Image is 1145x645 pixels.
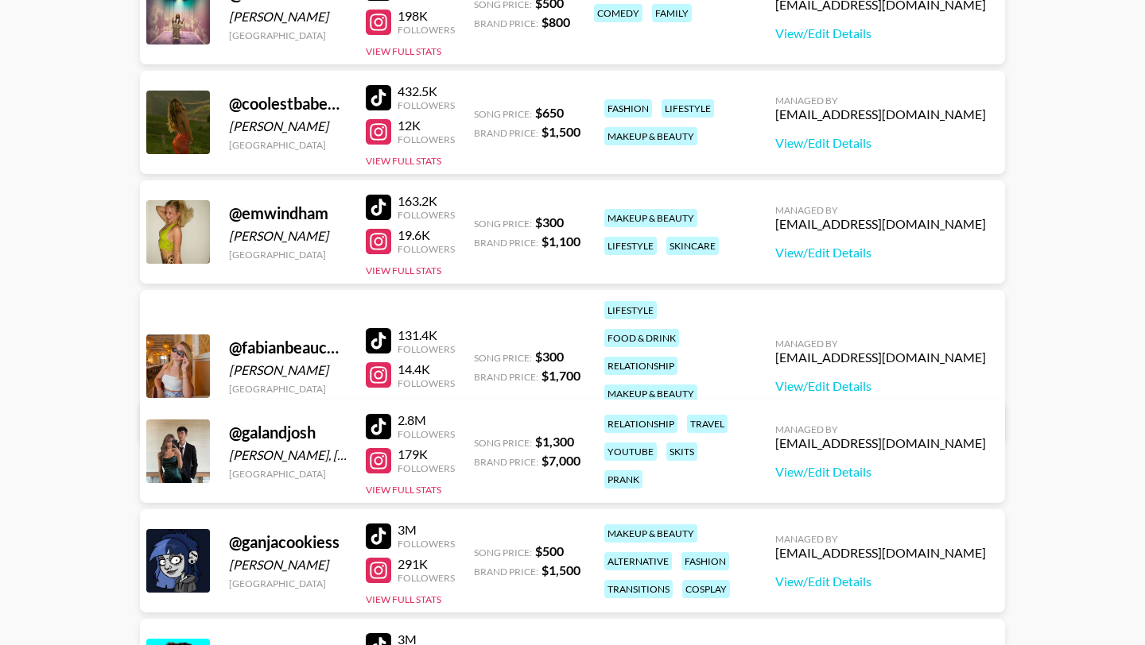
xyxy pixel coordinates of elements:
[366,593,441,605] button: View Full Stats
[398,209,455,221] div: Followers
[229,94,347,114] div: @ coolestbabeoutthere
[398,193,455,209] div: 163.2K
[366,484,441,496] button: View Full Stats
[398,343,455,355] div: Followers
[229,249,347,261] div: [GEOGRAPHIC_DATA]
[229,447,347,463] div: [PERSON_NAME], [GEOGRAPHIC_DATA]
[229,139,347,151] div: [GEOGRAPHIC_DATA]
[666,442,697,461] div: skits
[398,428,455,440] div: Followers
[541,453,580,468] strong: $ 7,000
[775,338,986,350] div: Managed By
[604,524,697,543] div: makeup & beauty
[775,245,986,261] a: View/Edit Details
[398,8,455,24] div: 198K
[604,301,657,319] div: lifestyle
[366,45,441,57] button: View Full Stats
[229,203,347,223] div: @ emwindham
[398,412,455,428] div: 2.8M
[535,434,574,449] strong: $ 1,300
[229,118,347,134] div: [PERSON_NAME]
[687,415,728,433] div: travel
[681,552,729,570] div: fashion
[366,155,441,167] button: View Full Stats
[775,25,986,41] a: View/Edit Details
[604,384,697,403] div: makeup & beauty
[398,522,455,538] div: 3M
[474,371,538,383] span: Brand Price:
[398,243,455,255] div: Followers
[229,338,347,357] div: @ fabianbeaucoudrayy
[398,133,455,145] div: Followers
[775,95,986,106] div: Managed By
[474,352,532,364] span: Song Price:
[604,415,677,433] div: relationship
[229,532,347,552] div: @ ganjacookiess
[474,547,532,558] span: Song Price:
[662,99,714,118] div: lifestyle
[474,437,532,449] span: Song Price:
[775,378,986,394] a: View/Edit Details
[775,135,986,151] a: View/Edit Details
[229,29,347,41] div: [GEOGRAPHIC_DATA]
[474,17,538,29] span: Brand Price:
[775,350,986,365] div: [EMAIL_ADDRESS][DOMAIN_NAME]
[604,580,673,598] div: transitions
[474,237,538,249] span: Brand Price:
[229,228,347,244] div: [PERSON_NAME]
[229,577,347,589] div: [GEOGRAPHIC_DATA]
[229,9,347,25] div: [PERSON_NAME]
[775,545,986,561] div: [EMAIL_ADDRESS][DOMAIN_NAME]
[541,14,570,29] strong: $ 800
[398,118,455,133] div: 12K
[535,543,564,558] strong: $ 500
[229,362,347,378] div: [PERSON_NAME]
[229,423,347,442] div: @ galandjosh
[604,127,697,145] div: makeup & beauty
[398,227,455,243] div: 19.6K
[366,265,441,276] button: View Full Stats
[775,435,986,451] div: [EMAIL_ADDRESS][DOMAIN_NAME]
[535,349,564,364] strong: $ 300
[775,574,986,589] a: View/Edit Details
[398,377,455,389] div: Followers
[474,108,532,120] span: Song Price:
[775,216,986,232] div: [EMAIL_ADDRESS][DOMAIN_NAME]
[474,127,538,139] span: Brand Price:
[474,456,538,468] span: Brand Price:
[398,538,455,550] div: Followers
[775,533,986,545] div: Managed By
[541,368,580,383] strong: $ 1,700
[775,464,986,480] a: View/Edit Details
[398,83,455,99] div: 432.5K
[398,99,455,111] div: Followers
[535,214,564,230] strong: $ 300
[398,24,455,36] div: Followers
[775,423,986,435] div: Managed By
[604,357,677,375] div: relationship
[604,237,657,255] div: lifestyle
[535,105,564,120] strong: $ 650
[398,446,455,462] div: 179K
[604,209,697,227] div: makeup & beauty
[398,556,455,572] div: 291K
[398,327,455,343] div: 131.4K
[229,383,347,395] div: [GEOGRAPHIC_DATA]
[474,566,538,577] span: Brand Price:
[366,399,441,411] button: View Full Stats
[541,124,580,139] strong: $ 1,500
[604,470,642,489] div: prank
[682,580,730,598] div: cosplay
[652,4,692,22] div: family
[604,329,679,347] div: food & drink
[604,442,657,461] div: youtube
[541,562,580,577] strong: $ 1,500
[229,557,347,573] div: [PERSON_NAME]
[398,462,455,474] div: Followers
[474,218,532,230] span: Song Price:
[666,237,719,255] div: skincare
[604,99,652,118] div: fashion
[398,361,455,377] div: 14.4K
[398,572,455,584] div: Followers
[229,468,347,480] div: [GEOGRAPHIC_DATA]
